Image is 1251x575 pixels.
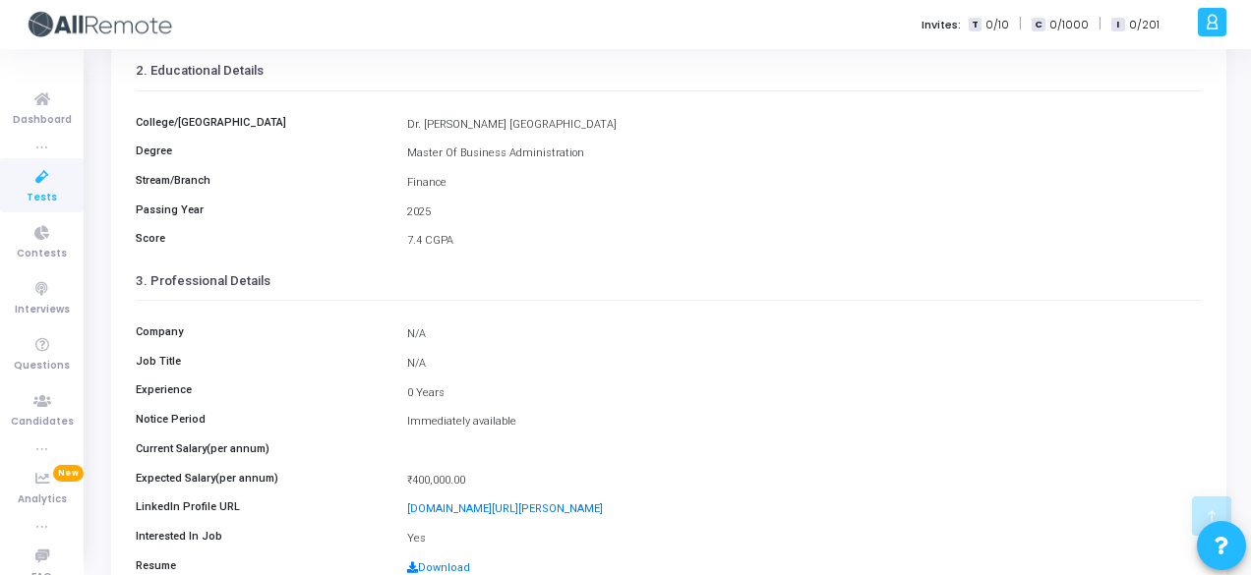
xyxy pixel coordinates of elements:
[1049,17,1089,33] span: 0/1000
[15,302,70,318] span: Interviews
[126,472,397,485] h6: Expected Salary(per annum)
[407,502,603,515] a: [DOMAIN_NAME][URL][PERSON_NAME]
[397,356,1212,373] div: N/A
[1111,18,1124,32] span: I
[922,17,961,33] label: Invites:
[397,175,1212,192] div: Finance
[1129,17,1160,33] span: 0/201
[407,561,470,574] a: Download
[126,203,397,216] h6: Passing Year
[397,117,1212,134] div: Dr. [PERSON_NAME] [GEOGRAPHIC_DATA]
[53,465,84,482] span: New
[1019,14,1022,34] span: |
[126,383,397,396] h6: Experience
[126,530,397,543] h6: Interested In Job
[969,18,982,32] span: T
[1099,14,1102,34] span: |
[126,413,397,426] h6: Notice Period
[126,174,397,187] h6: Stream/Branch
[17,246,67,262] span: Contests
[136,63,1202,79] h3: 2. Educational Details
[397,414,1212,431] div: Immediately available
[14,358,70,374] span: Questions
[397,145,1212,162] div: Master Of Business Administration
[126,500,397,513] h6: LinkedIn Profile URL
[126,442,397,455] h6: Current Salary(per annum)
[27,190,57,206] span: Tests
[136,273,1202,289] h3: 3. Professional Details
[985,17,1009,33] span: 0/10
[397,204,1212,221] div: 2025
[397,233,1212,250] div: 7.4 CGPA
[397,473,1212,489] div: ₹400,000.00
[13,112,72,129] span: Dashboard
[126,144,397,157] h6: Degree
[126,325,397,338] h6: Company
[126,355,397,368] h6: Job Title
[18,491,67,508] span: Analytics
[126,116,397,129] h6: College/[GEOGRAPHIC_DATA]
[126,559,397,572] h6: Resume
[397,385,1212,402] div: 0 Years
[126,232,397,245] h6: Score
[11,414,74,431] span: Candidates
[397,531,1212,547] div: Yes
[1032,18,1044,32] span: C
[25,5,172,44] img: logo
[397,326,1212,343] div: N/A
